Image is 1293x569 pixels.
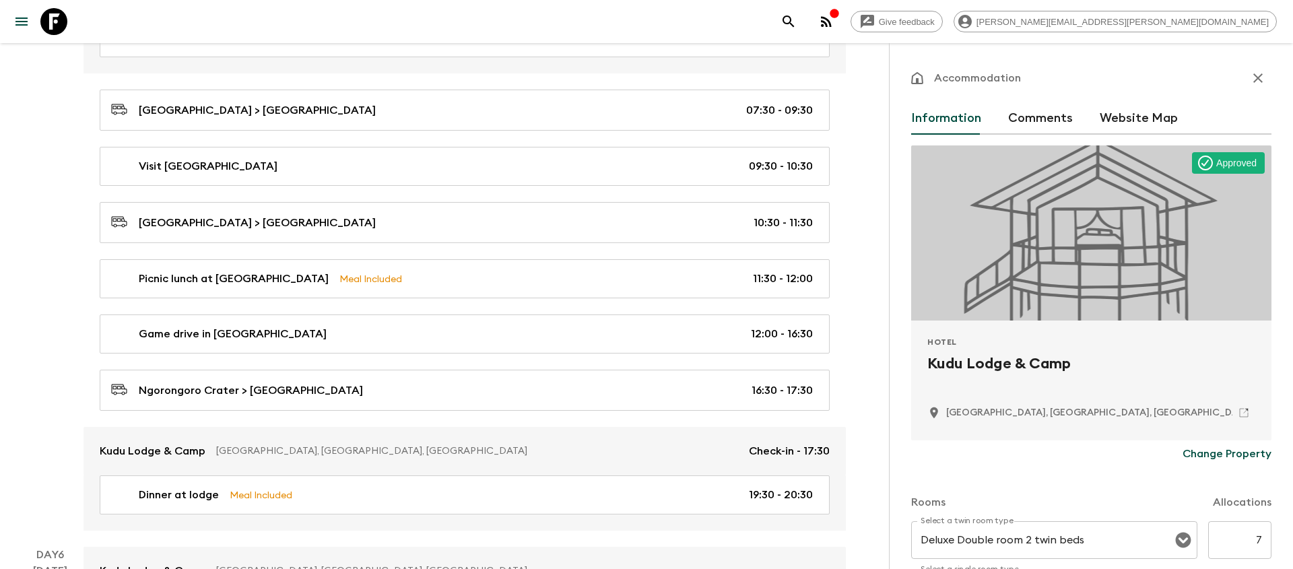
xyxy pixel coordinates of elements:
[1216,156,1257,170] p: Approved
[1174,531,1193,549] button: Open
[921,515,1014,527] label: Select a twin room type
[139,102,376,119] p: [GEOGRAPHIC_DATA] > [GEOGRAPHIC_DATA]
[100,475,830,514] a: Dinner at lodgeMeal Included19:30 - 20:30
[100,202,830,243] a: [GEOGRAPHIC_DATA] > [GEOGRAPHIC_DATA]10:30 - 11:30
[139,271,329,287] p: Picnic lunch at [GEOGRAPHIC_DATA]
[753,271,813,287] p: 11:30 - 12:00
[339,271,402,286] p: Meal Included
[934,70,1021,86] p: Accommodation
[216,444,738,458] p: [GEOGRAPHIC_DATA], [GEOGRAPHIC_DATA], [GEOGRAPHIC_DATA]
[139,487,219,503] p: Dinner at lodge
[1100,102,1178,135] button: Website Map
[100,443,205,459] p: Kudu Lodge & Camp
[100,314,830,354] a: Game drive in [GEOGRAPHIC_DATA]12:00 - 16:30
[775,8,802,35] button: search adventures
[954,11,1277,32] div: [PERSON_NAME][EMAIL_ADDRESS][PERSON_NAME][DOMAIN_NAME]
[139,326,327,342] p: Game drive in [GEOGRAPHIC_DATA]
[100,370,830,411] a: Ngorongoro Crater > [GEOGRAPHIC_DATA]16:30 - 17:30
[1183,440,1271,467] button: Change Property
[100,90,830,131] a: [GEOGRAPHIC_DATA] > [GEOGRAPHIC_DATA]07:30 - 09:30
[749,443,830,459] p: Check-in - 17:30
[754,215,813,231] p: 10:30 - 11:30
[927,353,1255,396] h2: Kudu Lodge & Camp
[16,547,84,563] p: Day 6
[1008,102,1073,135] button: Comments
[911,494,946,510] p: Rooms
[946,406,1253,420] p: Arusha, Tanzania, United Republic of
[746,102,813,119] p: 07:30 - 09:30
[851,11,943,32] a: Give feedback
[139,215,376,231] p: [GEOGRAPHIC_DATA] > [GEOGRAPHIC_DATA]
[752,382,813,399] p: 16:30 - 17:30
[969,17,1276,27] span: [PERSON_NAME][EMAIL_ADDRESS][PERSON_NAME][DOMAIN_NAME]
[100,147,830,186] a: Visit [GEOGRAPHIC_DATA]09:30 - 10:30
[871,17,942,27] span: Give feedback
[911,102,981,135] button: Information
[1213,494,1271,510] p: Allocations
[100,259,830,298] a: Picnic lunch at [GEOGRAPHIC_DATA]Meal Included11:30 - 12:00
[749,158,813,174] p: 09:30 - 10:30
[139,382,363,399] p: Ngorongoro Crater > [GEOGRAPHIC_DATA]
[230,488,292,502] p: Meal Included
[1183,446,1271,462] p: Change Property
[911,145,1271,321] div: Photo of Kudu Lodge & Camp
[84,427,846,475] a: Kudu Lodge & Camp[GEOGRAPHIC_DATA], [GEOGRAPHIC_DATA], [GEOGRAPHIC_DATA]Check-in - 17:30
[139,158,277,174] p: Visit [GEOGRAPHIC_DATA]
[749,487,813,503] p: 19:30 - 20:30
[8,8,35,35] button: menu
[927,337,957,347] span: Hotel
[751,326,813,342] p: 12:00 - 16:30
